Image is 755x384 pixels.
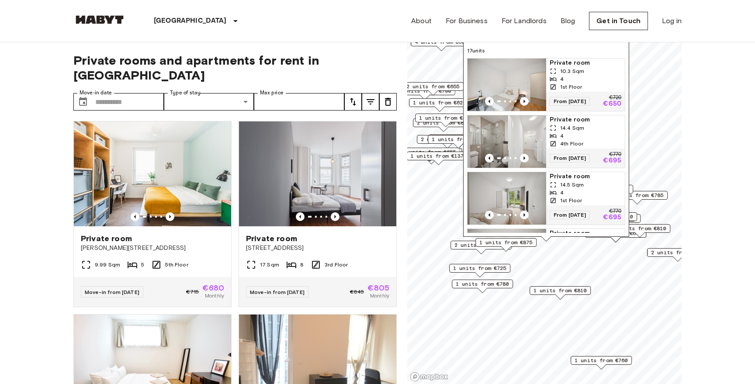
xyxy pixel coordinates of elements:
button: Previous image [485,211,494,219]
div: Map marker [417,135,478,149]
span: Private room [550,59,621,67]
span: €715 [186,288,199,296]
a: Marketing picture of unit DE-01-08-020-03QPrevious imagePrevious imagePrivate room[PERSON_NAME][S... [73,121,232,307]
span: Private room [550,172,621,181]
p: €650 [603,100,621,107]
div: Map marker [571,356,632,370]
span: 1st Floor [560,197,582,204]
div: Map marker [530,286,591,300]
span: Private room [550,115,621,124]
span: 1 units from €810 [533,287,587,294]
img: Marketing picture of unit DE-01-260-047-04 [468,115,546,168]
span: 1 units from €785 [610,191,664,199]
div: Map marker [409,98,470,112]
img: Marketing picture of unit DE-01-08-020-03Q [74,121,231,226]
span: 4th Floor [560,140,583,148]
div: Map marker [606,191,668,204]
span: Private room [246,233,297,244]
span: 1 units from €620 [413,99,466,107]
img: Marketing picture of unit DE-01-260-053-01 [468,59,546,111]
span: 1 units from €730 [419,114,472,122]
button: Previous image [520,154,529,163]
span: Private room [81,233,132,244]
a: Blog [561,16,575,26]
span: 1 units from €850 [432,135,485,143]
span: Monthly [205,292,224,300]
span: 1 units from €810 [580,213,633,221]
button: Previous image [485,154,494,163]
span: 2 units from €655 [421,135,474,143]
div: Map marker [463,18,629,242]
span: Monthly [370,292,389,300]
label: Max price [260,89,284,97]
button: Previous image [166,212,174,221]
p: [GEOGRAPHIC_DATA] [154,16,227,26]
a: Marketing picture of unit DE-01-260-053-01Previous imagePrevious imagePrivate room10.3 Sqm41st Fl... [467,58,625,111]
span: 2 units from €655 [406,83,460,90]
a: Marketing picture of unit DE-01-047-05HPrevious imagePrevious imagePrivate room[STREET_ADDRESS]17... [239,121,397,307]
button: Previous image [296,212,305,221]
p: €770 [609,152,621,157]
a: Marketing picture of unit DE-01-260-053-04Previous imagePrevious imagePrivate room14.5 Sqm41st Fl... [467,172,625,225]
span: €845 [350,288,364,296]
div: Map marker [452,280,513,293]
div: Map marker [428,135,489,148]
label: Move-in date [80,89,112,97]
span: 1 units from €780 [456,280,509,288]
span: €805 [367,284,389,292]
a: For Business [446,16,488,26]
a: Log in [662,16,682,26]
span: 1 units from €1370 [411,152,467,160]
div: Map marker [450,241,512,254]
span: 1 units from €760 [575,356,628,364]
span: 2 units from €865 [454,241,508,249]
div: Map marker [415,114,476,127]
label: Type of stay [170,89,201,97]
span: 4 [560,132,564,140]
span: 4 [560,189,564,197]
span: 1 units from €810 [613,225,666,232]
div: Map marker [407,152,471,165]
a: Mapbox logo [410,372,448,382]
span: Move-in from [DATE] [85,289,139,295]
img: Habyt [73,15,126,24]
span: 5th Floor [165,261,188,269]
p: €695 [603,157,621,164]
div: Map marker [475,238,537,252]
span: 5 [141,261,144,269]
div: Map marker [449,264,510,277]
span: [STREET_ADDRESS] [246,244,389,253]
span: From [DATE] [550,154,590,163]
p: €720 [609,95,621,100]
span: €680 [202,284,224,292]
span: 2 units from €960 [651,249,704,256]
button: Previous image [520,97,529,106]
span: Private room [550,229,621,238]
img: Marketing picture of unit DE-01-260-053-04 [468,172,546,225]
button: Previous image [131,212,139,221]
span: [PERSON_NAME][STREET_ADDRESS] [81,244,224,253]
span: Private rooms and apartments for rent in [GEOGRAPHIC_DATA] [73,53,397,83]
span: From [DATE] [550,97,590,106]
div: Map marker [402,82,464,96]
span: 9.99 Sqm [95,261,120,269]
button: tune [362,93,379,111]
div: Map marker [609,224,670,238]
span: 3rd Floor [325,261,348,269]
button: tune [344,93,362,111]
img: Marketing picture of unit DE-01-260-065-02 [468,229,546,281]
button: Choose date [74,93,92,111]
span: 8 [300,261,304,269]
p: €770 [609,209,621,214]
div: Map marker [647,248,708,262]
span: 10.3 Sqm [560,67,584,75]
a: Marketing picture of unit DE-01-260-047-04Previous imagePrevious imagePrivate room14.4 Sqm44th Fl... [467,115,625,168]
span: 4 [560,75,564,83]
div: Map marker [413,118,474,132]
span: 1 units from €725 [453,264,506,272]
button: Previous image [485,97,494,106]
button: Previous image [331,212,339,221]
button: Previous image [520,211,529,219]
span: From [DATE] [550,211,590,219]
p: €695 [603,214,621,221]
